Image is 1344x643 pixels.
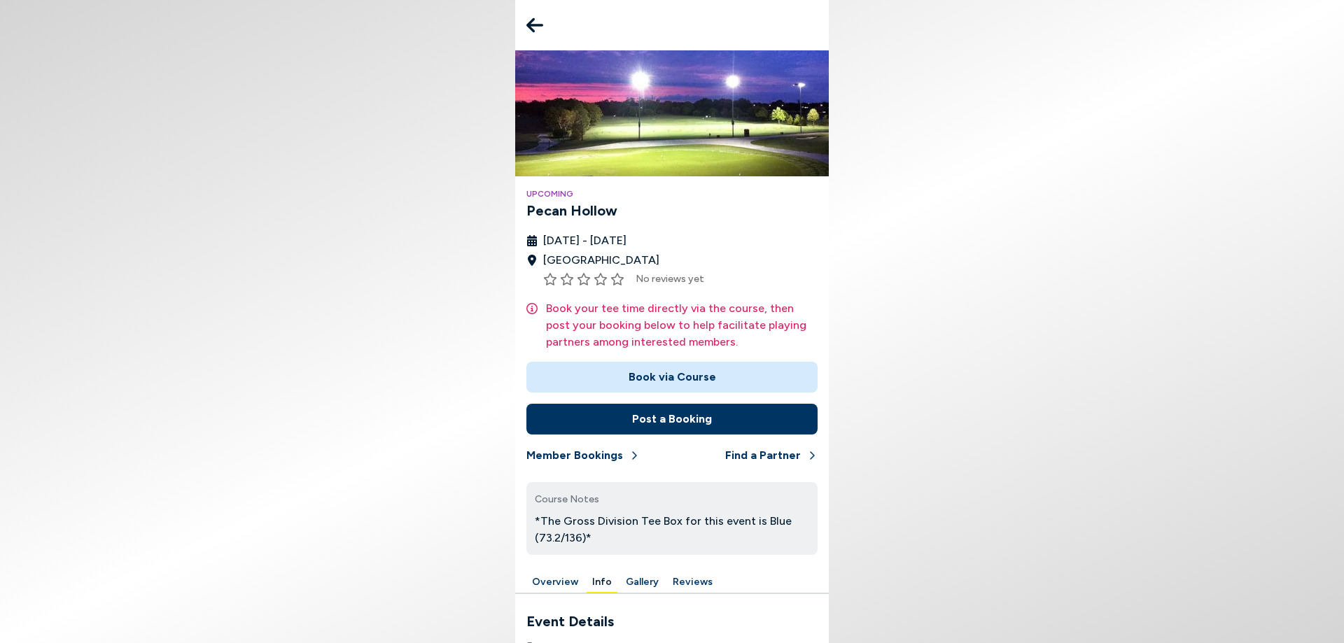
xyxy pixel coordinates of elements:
[543,252,659,269] span: [GEOGRAPHIC_DATA]
[515,50,829,176] img: Pecan Hollow
[636,271,704,286] span: No reviews yet
[667,572,718,593] button: Reviews
[725,440,818,471] button: Find a Partner
[610,272,624,286] button: Rate this item 5 stars
[526,440,640,471] button: Member Bookings
[526,200,818,221] h3: Pecan Hollow
[526,404,818,434] button: Post a Booking
[535,493,599,505] span: Course Notes
[577,272,591,286] button: Rate this item 3 stars
[535,513,809,546] p: *The Gross Division Tee Box for this event is Blue (73.2/136)*
[620,572,664,593] button: Gallery
[594,272,608,286] button: Rate this item 4 stars
[587,572,617,593] button: Info
[546,300,818,351] p: Book your tee time directly via the course, then post your booking below to help facilitate playi...
[526,572,584,593] button: Overview
[526,188,818,200] h4: Upcoming
[526,362,818,393] button: Book via Course
[543,272,557,286] button: Rate this item 1 stars
[526,611,818,632] h3: Event Details
[543,232,626,249] span: [DATE] - [DATE]
[560,272,574,286] button: Rate this item 2 stars
[515,572,829,593] div: Manage your account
